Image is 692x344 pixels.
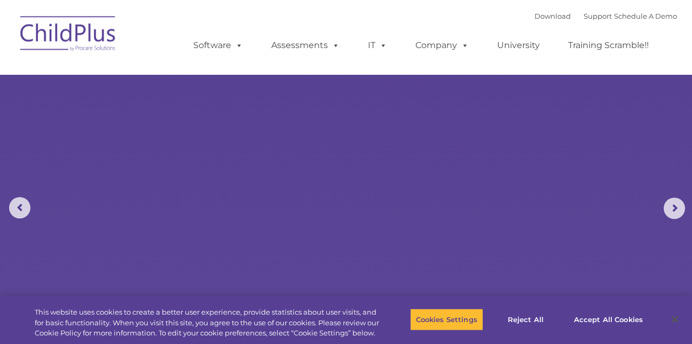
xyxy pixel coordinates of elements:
[35,307,381,339] div: This website uses cookies to create a better user experience, provide statistics about user visit...
[486,35,551,56] a: University
[534,12,677,20] font: |
[568,308,649,331] button: Accept All Cookies
[663,308,687,331] button: Close
[183,35,254,56] a: Software
[261,35,350,56] a: Assessments
[584,12,612,20] a: Support
[410,308,483,331] button: Cookies Settings
[557,35,659,56] a: Training Scramble!!
[15,9,122,62] img: ChildPlus by Procare Solutions
[492,308,559,331] button: Reject All
[534,12,571,20] a: Download
[614,12,677,20] a: Schedule A Demo
[405,35,479,56] a: Company
[357,35,398,56] a: IT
